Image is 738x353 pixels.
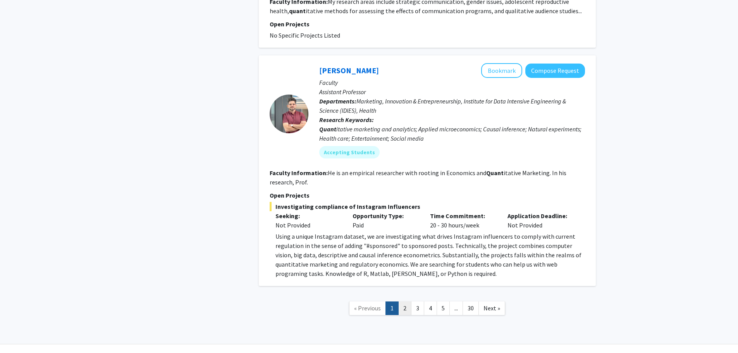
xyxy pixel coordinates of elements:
[319,87,585,96] p: Assistant Professor
[385,301,399,315] a: 1
[289,7,306,15] b: quant
[6,318,33,347] iframe: Chat
[525,64,585,78] button: Compose Request to Manuel Hermosilla
[424,211,502,230] div: 20 - 30 hours/week
[349,301,386,315] a: Previous Page
[398,301,411,315] a: 2
[270,191,585,200] p: Open Projects
[319,116,374,124] b: Research Keywords:
[275,211,341,220] p: Seeking:
[275,232,585,278] div: Using a unique Instagram dataset, we are investigating what drives Instagram influencers to compl...
[347,211,424,230] div: Paid
[483,304,500,312] span: Next »
[270,169,566,186] fg-read-more: He is an empirical researcher with rooting in Economics and itative Marketing. In his research, P...
[275,220,341,230] div: Not Provided
[411,301,424,315] a: 3
[270,169,328,177] b: Faculty Information:
[463,301,479,315] a: 30
[354,304,381,312] span: « Previous
[270,202,585,211] span: Investigating compliance of Instagram Influencers
[437,301,450,315] a: 5
[319,97,356,105] b: Departments:
[270,19,585,29] p: Open Projects
[430,211,496,220] p: Time Commitment:
[319,124,585,143] div: itative marketing and analytics; Applied microeconomics; Causal inference; Natural experiments; H...
[424,301,437,315] a: 4
[353,211,418,220] p: Opportunity Type:
[319,65,379,75] a: [PERSON_NAME]
[319,146,380,158] mat-chip: Accepting Students
[319,125,336,133] b: Quant
[270,31,340,39] span: No Specific Projects Listed
[502,211,579,230] div: Not Provided
[259,294,596,325] nav: Page navigation
[507,211,573,220] p: Application Deadline:
[319,78,585,87] p: Faculty
[319,97,566,114] span: Marketing, Innovation & Entrepreneurship, Institute for Data Intensive Engineering & Science (IDI...
[478,301,505,315] a: Next
[481,63,522,78] button: Add Manuel Hermosilla to Bookmarks
[454,304,458,312] span: ...
[486,169,504,177] b: Quant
